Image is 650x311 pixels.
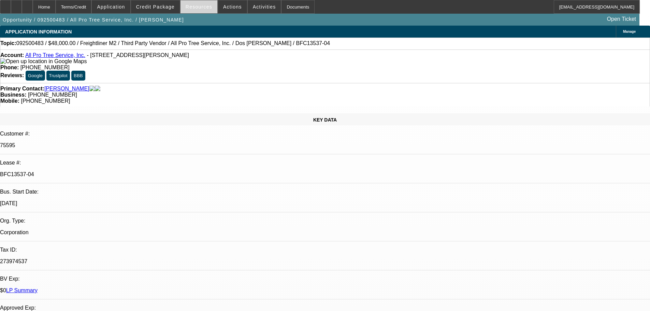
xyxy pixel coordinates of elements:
[0,65,19,70] strong: Phone:
[0,92,26,98] strong: Business:
[313,117,337,123] span: KEY DATA
[623,30,636,33] span: Manage
[604,13,639,25] a: Open Ticket
[0,72,24,78] strong: Reviews:
[0,86,44,92] strong: Primary Contact:
[28,92,77,98] span: [PHONE_NUMBER]
[21,98,70,104] span: [PHONE_NUMBER]
[0,40,16,46] strong: Topic:
[25,52,85,58] a: All Pro Tree Service, Inc.
[0,58,87,64] a: View Google Maps
[44,86,89,92] a: [PERSON_NAME]
[89,86,95,92] img: facebook-icon.png
[95,86,100,92] img: linkedin-icon.png
[0,52,24,58] strong: Account:
[6,287,38,293] a: LP Summary
[253,4,276,10] span: Activities
[92,0,130,13] button: Application
[131,0,180,13] button: Credit Package
[180,0,217,13] button: Resources
[248,0,281,13] button: Activities
[71,71,85,81] button: BBB
[3,17,184,23] span: Opportunity / 092500483 / All Pro Tree Service, Inc. / [PERSON_NAME]
[0,58,87,65] img: Open up location in Google Maps
[26,71,45,81] button: Google
[16,40,330,46] span: 092500483 / $48,000.00 / Freightliner M2 / Third Party Vendor / All Pro Tree Service, Inc. / Dos ...
[87,52,189,58] span: - [STREET_ADDRESS][PERSON_NAME]
[97,4,125,10] span: Application
[218,0,247,13] button: Actions
[223,4,242,10] span: Actions
[136,4,175,10] span: Credit Package
[186,4,212,10] span: Resources
[20,65,70,70] span: [PHONE_NUMBER]
[46,71,70,81] button: Trustpilot
[0,98,19,104] strong: Mobile:
[5,29,72,34] span: APPLICATION INFORMATION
